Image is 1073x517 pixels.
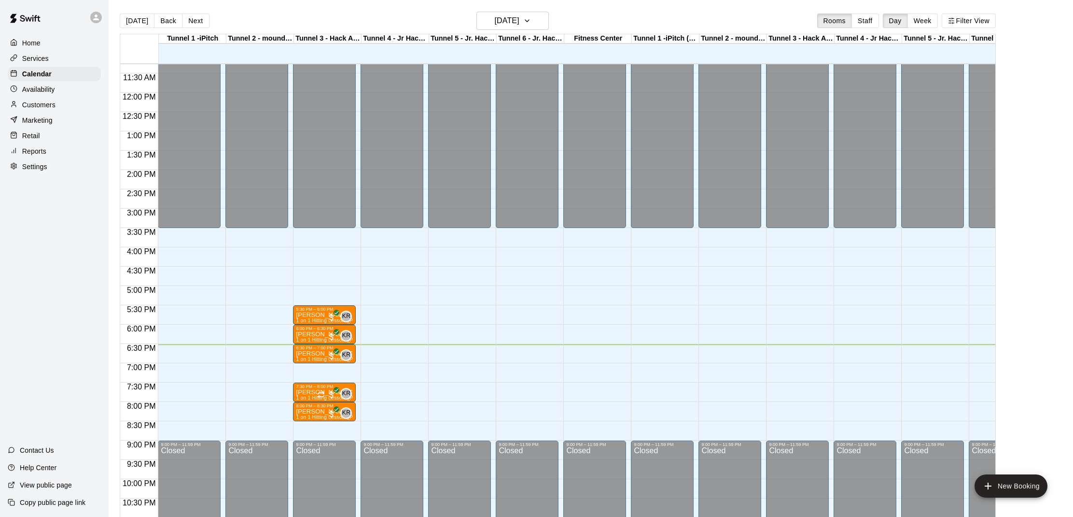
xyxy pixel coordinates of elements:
[226,34,294,43] div: Tunnel 2 - mounds and MOCAP
[22,100,56,110] p: Customers
[344,388,352,400] span: Kevin Reeves
[125,286,158,294] span: 5:00 PM
[767,34,835,43] div: Tunnel 3 - Hack Attack (guest pass)
[296,415,391,420] span: 1 on 1 Hitting Lesson ([PERSON_NAME])
[8,98,101,112] a: Customers
[8,36,101,50] a: Home
[159,34,226,43] div: Tunnel 1 -iPitch
[120,479,158,488] span: 10:00 PM
[296,318,391,323] span: 1 on 1 Hitting Lesson ([PERSON_NAME])
[970,34,1037,43] div: Tunnel 6 - Jr. Hack Attack (guest pass)
[632,34,699,43] div: Tunnel 1 -iPitch (guest pass)
[293,325,356,344] div: 6:00 PM – 6:30 PM: Mason Barnes
[294,34,362,43] div: Tunnel 3 - Hack Attack
[20,498,85,507] p: Copy public page link
[327,313,336,322] span: All customers have paid
[22,85,55,94] p: Availability
[20,463,56,473] p: Help Center
[429,34,497,43] div: Tunnel 5 - Jr. Hack Attack
[120,499,158,507] span: 10:30 PM
[340,330,352,342] div: Kevin Reeves
[342,350,350,360] span: KR
[975,474,1047,498] button: add
[125,247,158,256] span: 4:00 PM
[296,326,353,331] div: 6:00 PM – 6:30 PM
[902,34,970,43] div: Tunnel 5 - Jr. Hack Attack (guest pass)
[836,442,893,447] div: 9:00 PM – 11:59 PM
[125,267,158,275] span: 4:30 PM
[22,162,47,172] p: Settings
[431,442,488,447] div: 9:00 PM – 11:59 PM
[566,442,623,447] div: 9:00 PM – 11:59 PM
[125,170,158,178] span: 2:00 PM
[499,442,556,447] div: 9:00 PM – 11:59 PM
[125,441,158,449] span: 9:00 PM
[125,151,158,159] span: 1:30 PM
[22,146,46,156] p: Reports
[494,14,519,28] h6: [DATE]
[340,388,352,400] div: Kevin Reeves
[296,384,353,389] div: 7:30 PM – 8:00 PM
[817,14,852,28] button: Rooms
[125,325,158,333] span: 6:00 PM
[20,445,54,455] p: Contact Us
[342,389,350,399] span: KR
[342,408,350,418] span: KR
[634,442,691,447] div: 9:00 PM – 11:59 PM
[8,67,101,81] a: Calendar
[344,407,352,419] span: Kevin Reeves
[8,144,101,158] a: Reports
[327,390,336,400] span: All customers have paid
[476,12,549,30] button: [DATE]
[769,442,826,447] div: 9:00 PM – 11:59 PM
[942,14,996,28] button: Filter View
[120,14,154,28] button: [DATE]
[22,115,53,125] p: Marketing
[125,209,158,217] span: 3:00 PM
[8,82,101,97] a: Availability
[125,460,158,468] span: 9:30 PM
[121,73,158,82] span: 11:30 AM
[317,391,325,399] span: Recurring event
[125,363,158,372] span: 7:00 PM
[851,14,879,28] button: Staff
[20,480,72,490] p: View public page
[699,34,767,43] div: Tunnel 2 - mounds and MOCAP (guest pass)
[342,331,350,341] span: KR
[701,442,758,447] div: 9:00 PM – 11:59 PM
[296,337,391,343] span: 1 on 1 Hitting Lesson ([PERSON_NAME])
[125,344,158,352] span: 6:30 PM
[883,14,908,28] button: Day
[182,14,209,28] button: Next
[8,51,101,66] a: Services
[344,311,352,322] span: Kevin Reeves
[972,442,1029,447] div: 9:00 PM – 11:59 PM
[293,402,356,421] div: 8:00 PM – 8:30 PM: Auggie Drake
[8,159,101,174] div: Settings
[340,349,352,361] div: Kevin Reeves
[344,330,352,342] span: Kevin Reeves
[327,332,336,342] span: All customers have paid
[228,442,285,447] div: 9:00 PM – 11:59 PM
[296,403,353,408] div: 8:00 PM – 8:30 PM
[293,383,356,402] div: 7:30 PM – 8:00 PM: 1 on 1 Hitting Lesson (Kevin Reeves)
[293,344,356,363] div: 6:30 PM – 7:00 PM: Nash Kindler
[22,38,41,48] p: Home
[125,228,158,236] span: 3:30 PM
[340,407,352,419] div: Kevin Reeves
[8,129,101,143] a: Retail
[125,383,158,391] span: 7:30 PM
[296,307,353,312] div: 5:30 PM – 6:00 PM
[8,113,101,128] div: Marketing
[125,189,158,198] span: 2:30 PM
[564,34,632,43] div: Fitness Center
[296,345,353,350] div: 6:30 PM – 7:00 PM
[363,442,420,447] div: 9:00 PM – 11:59 PM
[296,442,353,447] div: 9:00 PM – 11:59 PM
